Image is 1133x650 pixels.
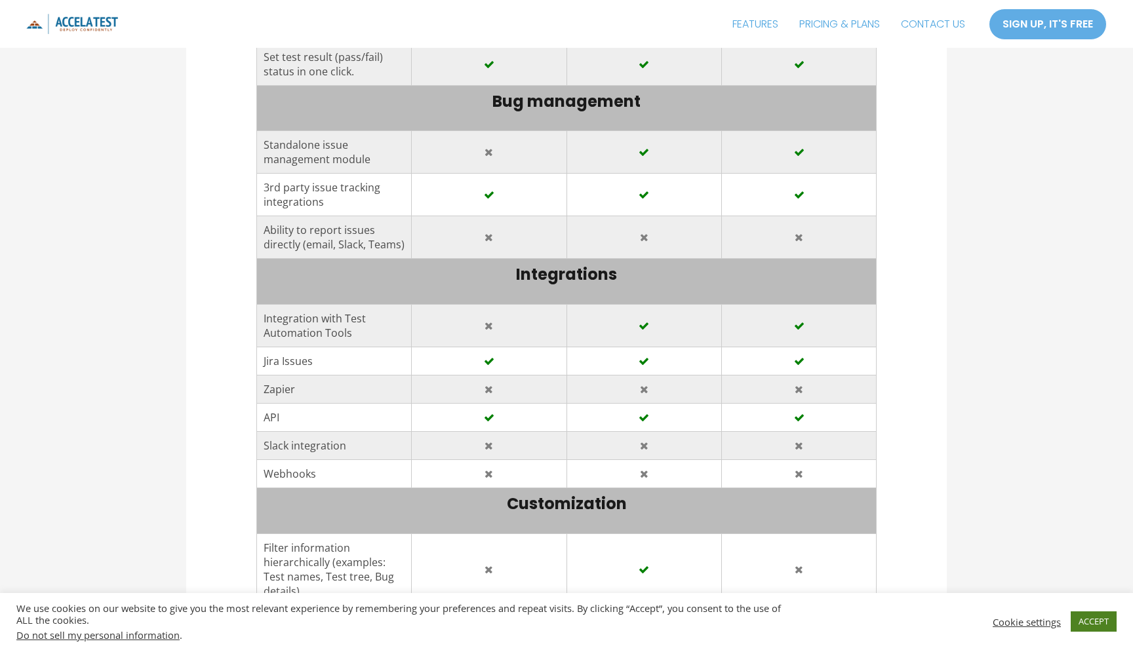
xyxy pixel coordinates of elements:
a: CONTACT US [890,8,976,41]
h3: Customization [264,495,870,514]
td: Slack integration [256,432,411,460]
a: ACCEPT [1071,611,1117,632]
td: Integration with Test Automation Tools [256,305,411,347]
h3: Integrations [264,265,870,284]
td: 3rd party issue tracking integrations [256,174,411,216]
img: icon [26,14,118,34]
td: Standalone issue management module [256,131,411,174]
td: Filter information hierarchically (examples: Test names, Test tree, Bug details) [256,533,411,605]
nav: Site Navigation [722,8,976,41]
td: API [256,404,411,432]
td: Jira Issues [256,347,411,375]
a: FEATURES [722,8,789,41]
a: Do not sell my personal information [16,628,180,641]
div: . [16,629,787,641]
a: Cookie settings [993,616,1061,628]
a: PRICING & PLANS [789,8,890,41]
td: Webhooks [256,460,411,488]
h3: Bug management [264,92,870,111]
td: Ability to report issues directly (email, Slack, Teams) [256,216,411,259]
a: SIGN UP, IT'S FREE [989,9,1107,40]
div: We use cookies on our website to give you the most relevant experience by remembering your prefer... [16,602,787,641]
td: Set test result (pass/fail) status in one click. [256,43,411,85]
td: Zapier [256,375,411,404]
